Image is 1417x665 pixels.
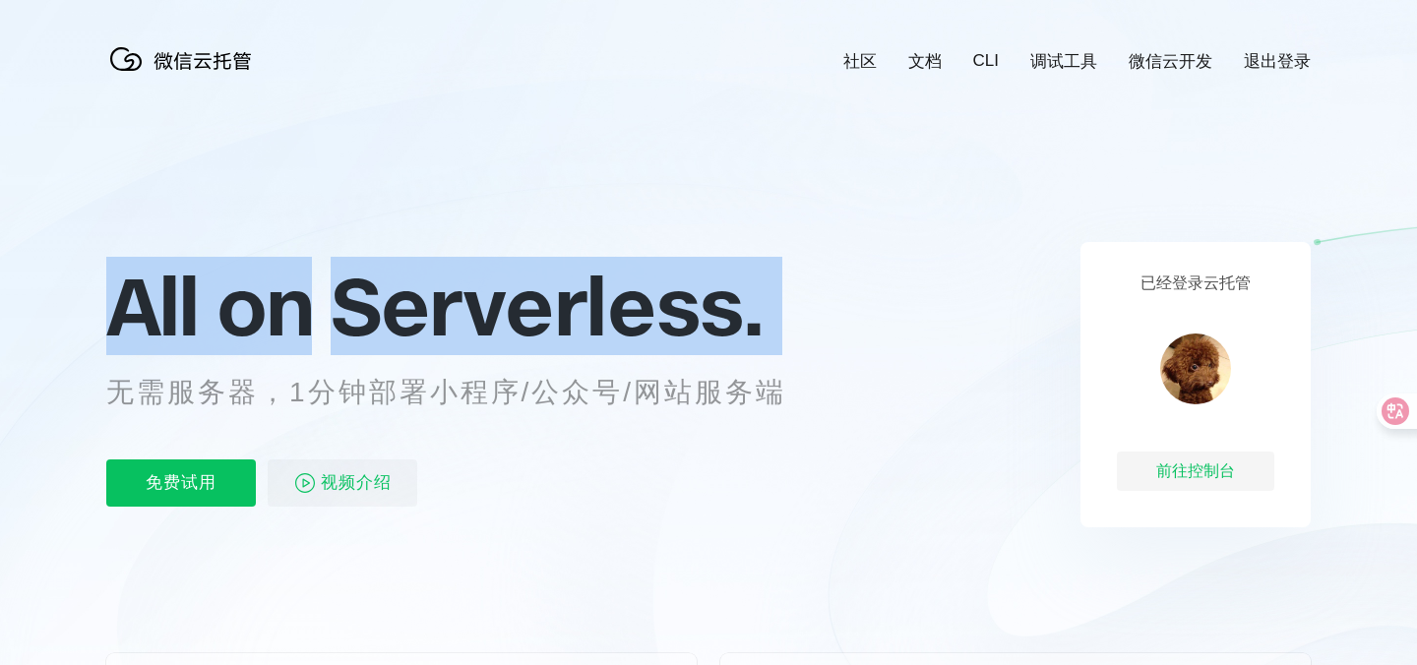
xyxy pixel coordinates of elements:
[106,39,264,79] img: 微信云托管
[1140,273,1251,294] p: 已经登录云托管
[293,471,317,495] img: video_play.svg
[321,459,392,507] span: 视频介绍
[1244,50,1311,73] a: 退出登录
[973,51,999,71] a: CLI
[1129,50,1212,73] a: 微信云开发
[106,257,312,355] span: All on
[1030,50,1097,73] a: 调试工具
[908,50,942,73] a: 文档
[843,50,877,73] a: 社区
[106,373,823,412] p: 无需服务器，1分钟部署小程序/公众号/网站服务端
[1117,452,1274,491] div: 前往控制台
[106,65,264,82] a: 微信云托管
[106,459,256,507] p: 免费试用
[331,257,763,355] span: Serverless.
